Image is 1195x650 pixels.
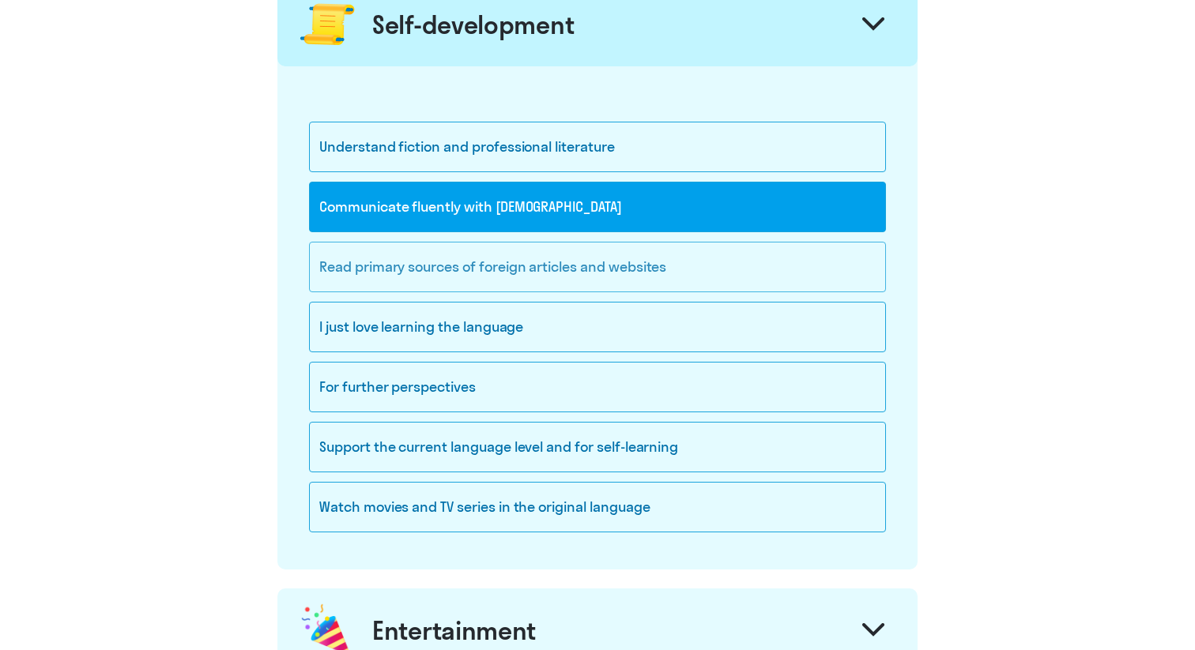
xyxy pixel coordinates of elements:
[309,242,886,292] div: Read primary sources of foreign articles and websites
[372,614,536,646] div: Entertainment
[309,122,886,172] div: Understand fiction and professional literature
[309,482,886,532] div: Watch movies and TV series in the original language
[309,182,886,232] div: Communicate fluently with [DEMOGRAPHIC_DATA]
[372,9,574,40] div: Self-development
[309,362,886,412] div: For further perspectives
[309,422,886,472] div: Support the current language level and for self-learning
[309,302,886,352] div: I just love learning the language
